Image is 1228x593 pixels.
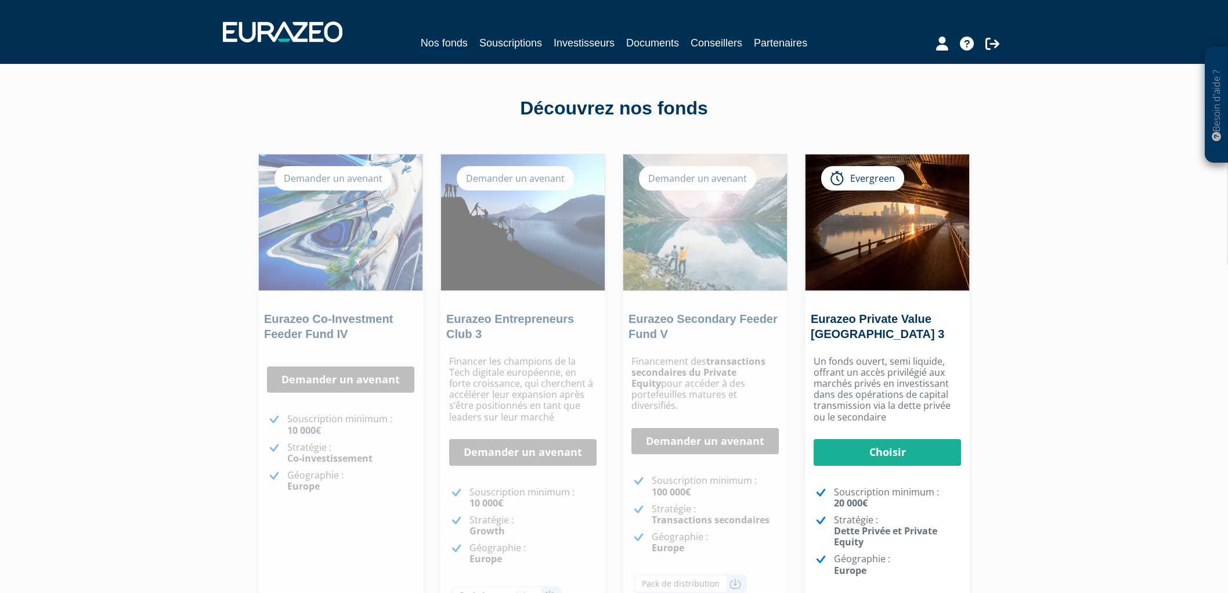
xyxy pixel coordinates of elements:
p: Géographie : [834,554,961,576]
a: Investisseurs [554,35,615,51]
strong: Dette Privée et Private Equity [834,524,937,548]
div: Découvrez nos fonds [283,95,945,122]
a: Partenaires [754,35,807,51]
p: Souscription minimum : [652,475,779,497]
strong: 100 000€ [652,486,691,498]
strong: Growth [469,524,505,537]
p: Stratégie : [287,442,414,464]
a: Demander un avenant [267,366,414,393]
p: Stratégie : [652,504,779,526]
p: Souscription minimum : [469,487,597,509]
div: Demander un avenant [275,166,392,191]
img: Eurazeo Private Value Europe 3 [806,154,969,290]
a: Documents [626,35,679,51]
div: Demander un avenant [639,166,756,191]
p: Stratégie : [469,515,597,537]
a: Souscriptions [479,35,542,51]
strong: Europe [469,552,502,565]
strong: Co-investissement [287,452,373,465]
a: Nos fonds [421,35,468,53]
img: 1732889491-logotype_eurazeo_blanc_rvb.png [223,21,342,42]
img: Eurazeo Co-Investment Feeder Fund IV [259,154,422,290]
a: Eurazeo Co-Investment Feeder Fund IV [264,312,393,340]
div: Evergreen [821,166,904,191]
img: Eurazeo Secondary Feeder Fund V [623,154,787,290]
p: Géographie : [287,470,414,492]
p: Financement des pour accéder à des portefeuilles matures et diversifiés. [631,356,779,412]
strong: 10 000€ [287,424,321,437]
p: Souscription minimum : [287,414,414,436]
a: Demander un avenant [631,428,779,455]
img: Eurazeo Entrepreneurs Club 3 [441,154,605,290]
strong: Europe [834,564,866,577]
strong: Transactions secondaires [652,513,770,526]
p: Besoin d'aide ? [1210,53,1223,157]
strong: 20 000€ [834,497,868,509]
a: Choisir [814,439,961,466]
a: Demander un avenant [449,439,597,466]
a: Eurazeo Private Value [GEOGRAPHIC_DATA] 3 [811,312,944,340]
strong: transactions secondaires du Private Equity [631,355,765,390]
strong: 10 000€ [469,497,503,509]
p: Géographie : [469,542,597,565]
a: Conseillers [691,35,742,51]
div: Demander un avenant [457,166,574,191]
a: Eurazeo Entrepreneurs Club 3 [446,312,574,340]
a: Pack de distribution [634,574,747,593]
p: Stratégie : [834,515,961,548]
strong: Europe [652,541,684,554]
p: Géographie : [652,531,779,554]
p: Souscription minimum : [834,487,961,509]
p: Financer les champions de la Tech digitale européenne, en forte croissance, qui cherchent à accél... [449,356,597,423]
strong: Europe [287,480,320,493]
p: Un fonds ouvert, semi liquide, offrant un accès privilégié aux marchés privés en investissant dan... [814,356,961,423]
a: Eurazeo Secondary Feeder Fund V [629,312,778,340]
